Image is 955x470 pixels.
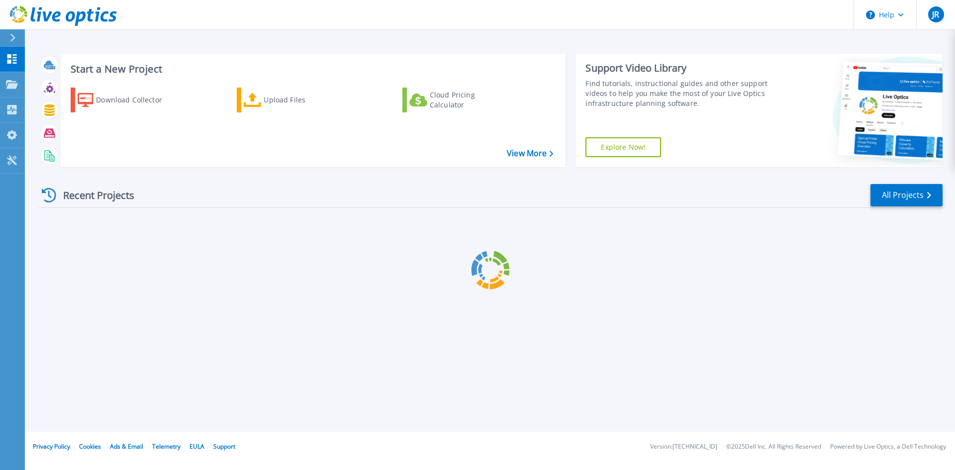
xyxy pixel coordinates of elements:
a: EULA [190,442,204,451]
div: Download Collector [96,90,176,110]
span: JR [932,10,939,18]
a: Telemetry [152,442,181,451]
a: Privacy Policy [33,442,70,451]
li: © 2025 Dell Inc. All Rights Reserved [726,444,821,450]
div: Find tutorials, instructional guides and other support videos to help you make the most of your L... [585,79,772,108]
h3: Start a New Project [71,64,553,75]
a: Ads & Email [110,442,143,451]
a: Cookies [79,442,101,451]
a: All Projects [870,184,943,206]
div: Recent Projects [38,183,148,207]
a: View More [507,149,553,158]
div: Upload Files [264,90,343,110]
a: Cloud Pricing Calculator [402,88,513,112]
li: Powered by Live Optics, a Dell Technology [830,444,946,450]
a: Download Collector [71,88,182,112]
a: Explore Now! [585,137,661,157]
a: Support [213,442,235,451]
div: Cloud Pricing Calculator [430,90,509,110]
li: Version: [TECHNICAL_ID] [650,444,717,450]
div: Support Video Library [585,62,772,75]
a: Upload Files [237,88,348,112]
